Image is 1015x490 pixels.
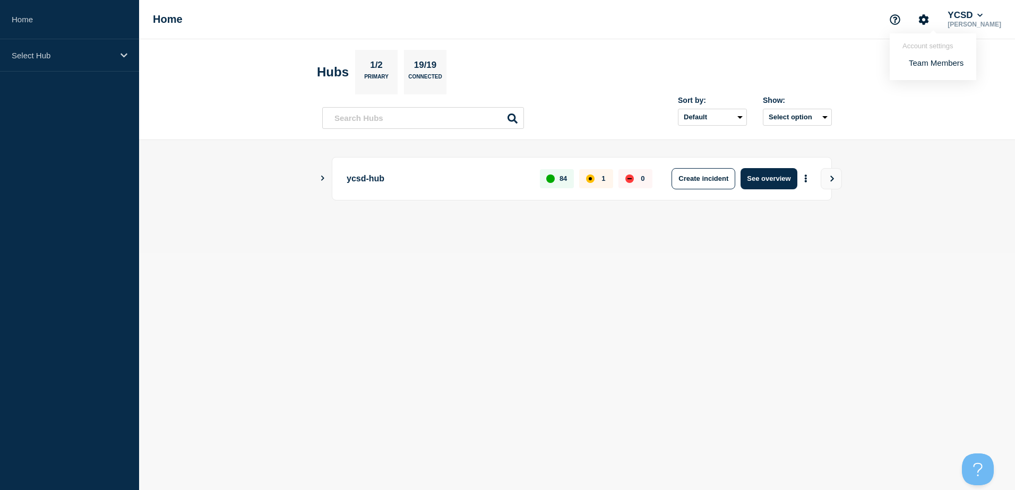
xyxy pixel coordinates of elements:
[945,10,985,21] button: YCSD
[678,109,747,126] select: Sort by
[408,74,442,85] p: Connected
[672,168,735,189] button: Create incident
[741,168,797,189] button: See overview
[366,60,387,74] p: 1/2
[821,168,842,189] button: View
[763,109,832,126] button: Select option
[763,96,832,104] div: Show:
[962,453,994,485] iframe: Help Scout Beacon - Open
[560,174,567,182] p: 84
[320,174,325,182] button: Show Connected Hubs
[678,96,747,104] div: Sort by:
[902,42,964,50] header: Account settings
[641,174,644,182] p: 0
[601,174,605,182] p: 1
[799,169,813,188] button: More actions
[347,168,528,189] p: ycsd-hub
[913,8,935,31] button: Account settings
[586,174,595,183] div: affected
[884,8,906,31] button: Support
[317,65,349,80] h2: Hubs
[364,74,389,85] p: Primary
[322,107,524,129] input: Search Hubs
[945,21,1003,28] p: [PERSON_NAME]
[410,60,441,74] p: 19/19
[909,58,964,67] a: Team Members
[625,174,634,183] div: down
[12,51,114,60] p: Select Hub
[546,174,555,183] div: up
[153,13,183,25] h1: Home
